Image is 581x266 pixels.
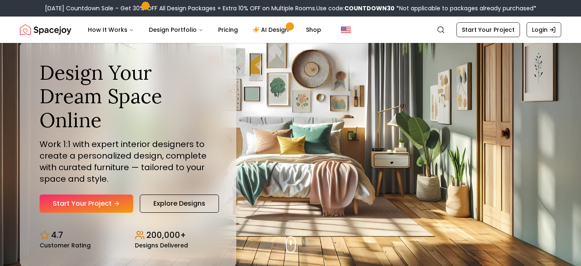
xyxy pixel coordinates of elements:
span: *Not applicable to packages already purchased* [395,4,536,12]
div: Design stats [40,223,216,248]
p: 200,000+ [146,229,186,241]
nav: Main [81,21,328,38]
a: Start Your Project [40,195,133,213]
a: AI Design [246,21,298,38]
p: Work 1:1 with expert interior designers to create a personalized design, complete with curated fu... [40,138,216,185]
button: How It Works [81,21,141,38]
a: Login [527,22,561,37]
a: Explore Designs [140,195,219,213]
img: United States [341,25,351,35]
nav: Global [20,17,561,43]
span: Use code: [316,4,395,12]
button: Design Portfolio [142,21,210,38]
a: Spacejoy [20,21,71,38]
a: Start Your Project [456,22,520,37]
a: Pricing [212,21,245,38]
img: Spacejoy Logo [20,21,71,38]
small: Customer Rating [40,242,91,248]
a: Shop [299,21,328,38]
div: [DATE] Countdown Sale – Get 30% OFF All Design Packages + Extra 10% OFF on Multiple Rooms. [45,4,536,12]
b: COUNTDOWN30 [344,4,395,12]
p: 4.7 [51,229,63,241]
small: Designs Delivered [135,242,188,248]
h1: Design Your Dream Space Online [40,61,216,132]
